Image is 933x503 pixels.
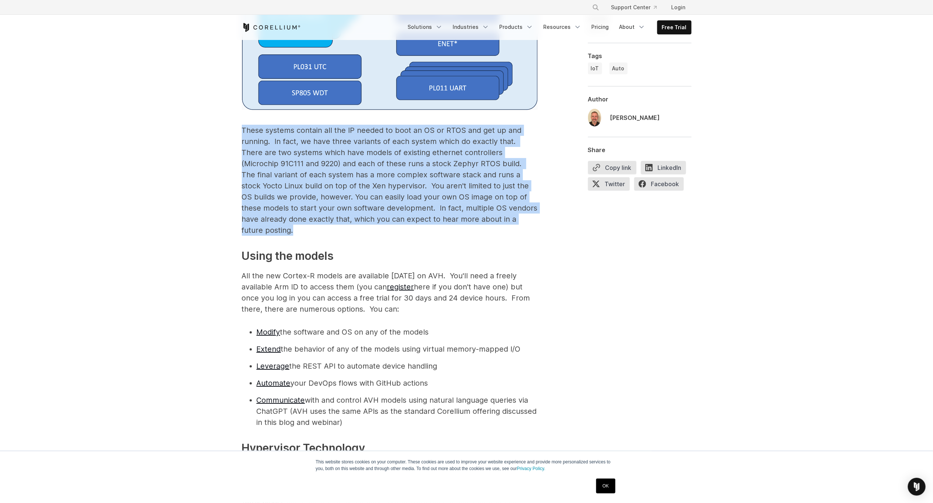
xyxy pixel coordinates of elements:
[257,343,538,355] li: the behavior of any of the models using virtual memory-mapped I/O
[908,478,926,496] div: Open Intercom Messenger
[257,362,290,370] a: Leverage
[242,248,538,264] h3: Using the models
[658,21,691,34] a: Free Trial
[634,177,688,194] a: Facebook
[612,65,625,72] span: Auto
[242,440,538,456] h3: Hypervisor Technology
[605,1,663,14] a: Support Center
[257,395,538,428] li: with and control AVH models using natural language queries via ChatGPT (AVH uses the same APIs as...
[591,65,599,72] span: IoT
[316,459,618,472] p: This website stores cookies on your computer. These cookies are used to improve your website expe...
[403,20,447,34] a: Solutions
[257,361,538,372] li: the REST API to automate device handling
[588,177,630,191] span: Twitter
[242,125,538,236] p: These systems contain all the IP needed to boot an OS or RTOS and get up and running. In fact, we...
[588,63,602,74] a: IoT
[449,20,494,34] a: Industries
[257,345,281,353] a: Extend
[634,177,684,191] span: Facebook
[257,328,280,336] a: Modify
[609,63,628,74] a: Auto
[588,161,636,174] button: Copy link
[242,23,301,32] a: Corellium Home
[495,20,538,34] a: Products
[387,282,414,291] a: register
[242,270,538,315] p: All the new Cortex-R models are available [DATE] on AVH. You'll need a freely available Arm ID to...
[588,109,601,127] img: Bill Neifert
[615,20,650,34] a: About
[587,20,613,34] a: Pricing
[257,396,305,405] a: Communicate
[666,1,692,14] a: Login
[589,1,602,14] button: Search
[610,113,660,122] div: [PERSON_NAME]
[596,479,615,493] a: OK
[588,177,634,194] a: Twitter
[403,20,692,34] div: Navigation Menu
[517,466,545,471] a: Privacy Policy.
[641,161,690,177] a: LinkedIn
[588,52,692,60] div: Tags
[257,379,291,388] a: Automate
[588,146,692,154] div: Share
[257,378,538,389] li: your DevOps flows with GitHub actions
[583,1,692,14] div: Navigation Menu
[641,161,686,174] span: LinkedIn
[588,95,692,103] div: Author
[539,20,586,34] a: Resources
[257,326,538,338] li: the software and OS on any of the models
